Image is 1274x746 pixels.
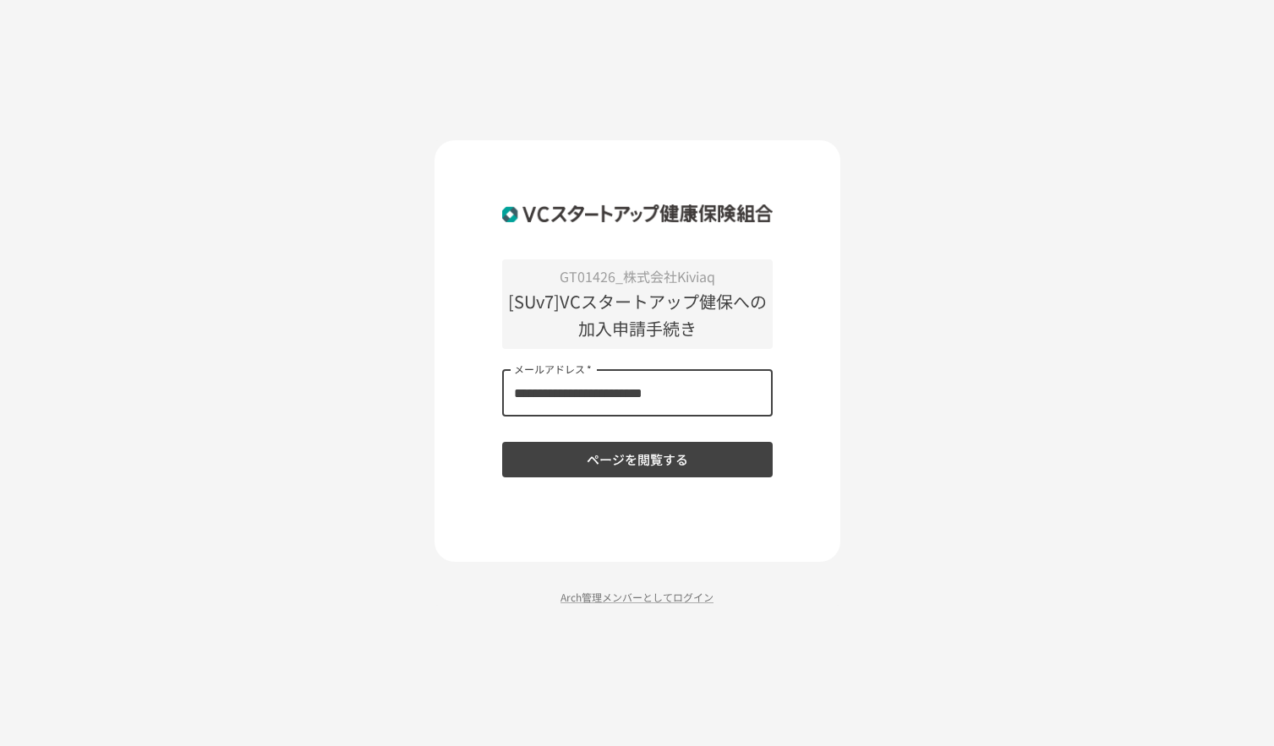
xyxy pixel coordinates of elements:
[502,442,773,477] button: ページを閲覧する
[514,362,592,376] label: メールアドレス
[502,288,773,342] p: [SUv7]VCスタートアップ健保への加入申請手続き
[435,589,840,605] p: Arch管理メンバーとしてログイン
[502,191,773,235] img: ZDfHsVrhrXUoWEWGWYf8C4Fv4dEjYTEDCNvmL73B7ox
[502,266,773,288] p: GT01426_株式会社Kiviaq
